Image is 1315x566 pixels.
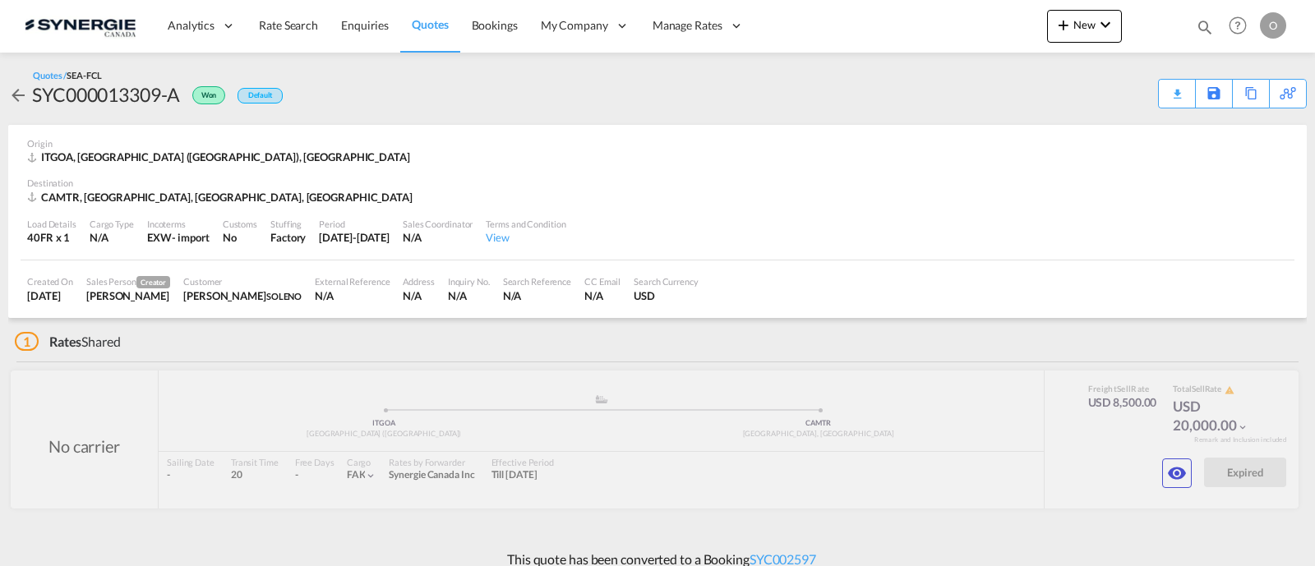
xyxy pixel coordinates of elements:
div: Sales Person [86,275,170,288]
div: N/A [403,230,473,245]
div: Destination [27,177,1288,189]
div: Shared [15,333,121,351]
md-icon: icon-plus 400-fg [1054,15,1073,35]
div: Factory Stuffing [270,230,306,245]
div: Save As Template [1196,80,1232,108]
div: 15 Aug 2025 [319,230,390,245]
div: Incoterms [147,218,210,230]
div: Search Reference [503,275,571,288]
div: USD [634,288,699,303]
div: Help [1224,12,1260,41]
div: O [1260,12,1286,39]
button: icon-plus 400-fgNewicon-chevron-down [1047,10,1122,43]
md-icon: icon-magnify [1196,18,1214,36]
div: External Reference [315,275,390,288]
div: Period [319,218,390,230]
span: Quotes [412,17,448,31]
span: 1 [15,332,39,351]
md-icon: icon-download [1167,82,1187,94]
div: Stuffing [270,218,306,230]
span: Creator [136,276,170,288]
div: icon-arrow-left [8,81,32,108]
div: N/A [584,288,621,303]
md-icon: icon-arrow-left [8,85,28,105]
span: My Company [541,17,608,34]
div: SYC000013309-A [32,81,180,108]
md-icon: icon-eye [1167,463,1187,483]
img: 1f56c880d42311ef80fc7dca854c8e59.png [25,7,136,44]
button: icon-eye [1162,458,1192,488]
div: N/A [448,288,490,303]
span: Enquiries [341,18,389,32]
span: ITGOA, [GEOGRAPHIC_DATA] ([GEOGRAPHIC_DATA]), [GEOGRAPHIC_DATA] [41,150,410,163]
div: Customer [183,275,302,288]
div: Quote PDF is not available at this time [1167,80,1187,94]
div: Cargo Type [90,218,134,230]
div: Created On [27,275,73,288]
div: - import [172,230,210,245]
div: Quotes /SEA-FCL [33,69,102,81]
div: Address [403,275,434,288]
div: Christian Dionne [183,288,302,303]
div: CAMTR, Montreal, QC, Americas [27,190,417,205]
span: SEA-FCL [67,70,101,81]
div: N/A [315,288,390,303]
span: Help [1224,12,1252,39]
div: Sales Coordinator [403,218,473,230]
div: Search Currency [634,275,699,288]
span: Bookings [472,18,518,32]
div: Terms and Condition [486,218,565,230]
div: N/A [403,288,434,303]
div: CC Email [584,275,621,288]
span: Manage Rates [653,17,722,34]
div: Origin [27,137,1288,150]
div: 16 Jul 2025 [27,288,73,303]
div: Inquiry No. [448,275,490,288]
span: SOLENO [266,291,302,301]
span: Rate Search [259,18,318,32]
div: EXW [147,230,172,245]
div: No [223,230,257,245]
div: N/A [503,288,571,303]
span: Rates [49,334,82,349]
div: Default [238,88,283,104]
span: New [1054,18,1115,31]
span: Analytics [168,17,215,34]
div: 40FR x 1 [27,230,76,245]
div: Pablo Gomez Saldarriaga [86,288,170,303]
div: View [486,230,565,245]
md-icon: icon-chevron-down [1096,15,1115,35]
div: icon-magnify [1196,18,1214,43]
div: ITGOA, Genova (Genoa), Asia Pacific [27,150,414,164]
div: Won [180,81,229,108]
div: Customs [223,218,257,230]
div: Load Details [27,218,76,230]
span: Won [201,90,221,106]
div: N/A [90,230,134,245]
